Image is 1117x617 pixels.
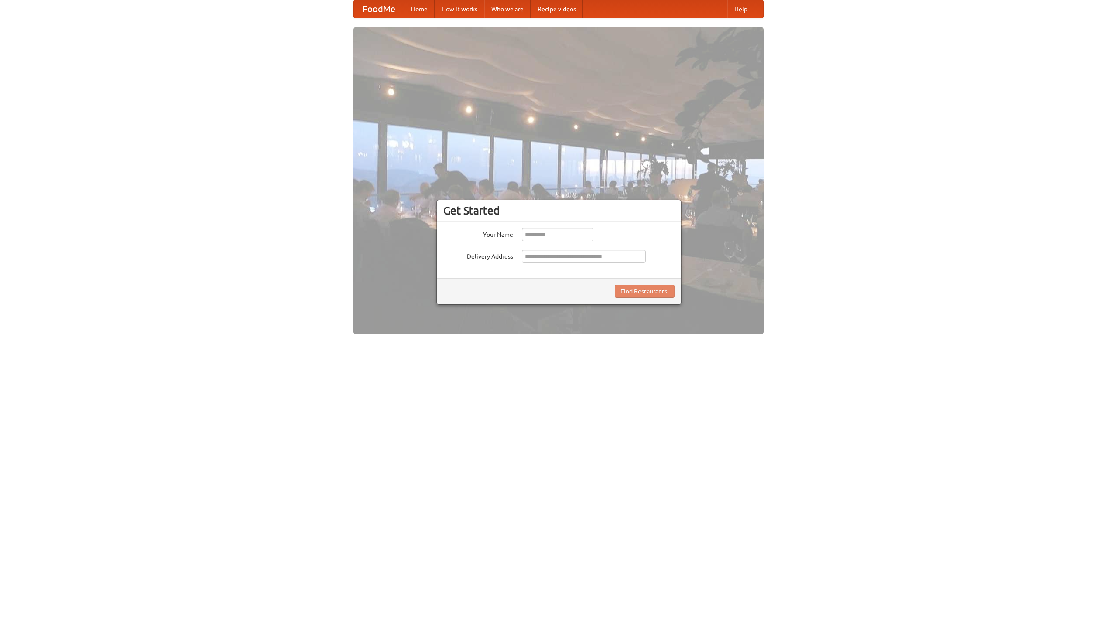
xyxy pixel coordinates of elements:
a: FoodMe [354,0,404,18]
h3: Get Started [443,204,675,217]
a: Recipe videos [531,0,583,18]
label: Delivery Address [443,250,513,261]
a: Help [727,0,754,18]
a: How it works [435,0,484,18]
a: Who we are [484,0,531,18]
label: Your Name [443,228,513,239]
a: Home [404,0,435,18]
button: Find Restaurants! [615,285,675,298]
